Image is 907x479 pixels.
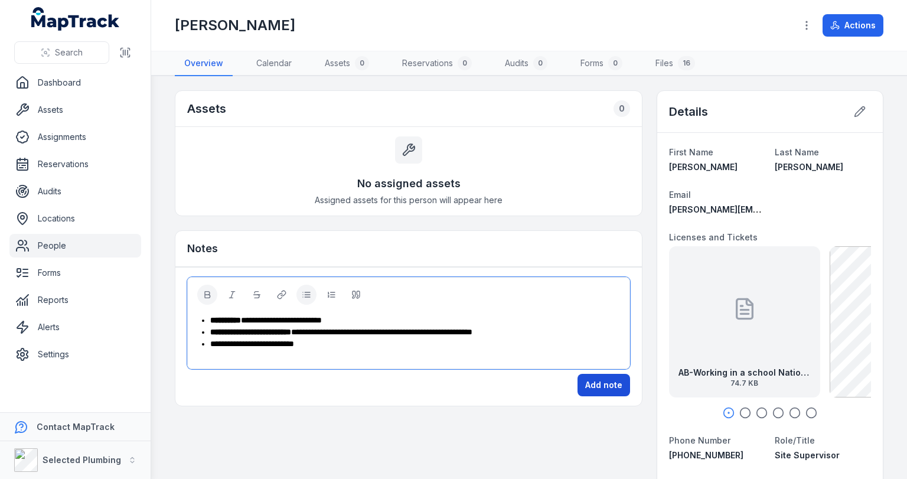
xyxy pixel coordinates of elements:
a: Locations [9,207,141,230]
strong: Contact MapTrack [37,422,115,432]
a: Assets [9,98,141,122]
a: Dashboard [9,71,141,95]
span: Email [669,190,691,200]
span: Assigned assets for this person will appear here [315,194,503,206]
strong: AB-Working in a school National Police Certificate exp [DATE] [678,367,811,379]
a: Reports [9,288,141,312]
span: Phone Number [669,435,730,445]
a: Forms0 [571,51,632,76]
div: 0 [614,100,630,117]
div: 16 [678,56,695,70]
span: Last Name [775,147,819,157]
button: Italic [222,285,242,305]
button: Ordered List [321,285,341,305]
button: Add note [578,374,630,396]
div: 0 [533,56,547,70]
h2: Assets [187,100,226,117]
a: Alerts [9,315,141,339]
button: Link [272,285,292,305]
a: Reservations0 [393,51,481,76]
span: Licenses and Tickets [669,232,758,242]
span: [PHONE_NUMBER] [669,450,743,460]
div: 0 [608,56,622,70]
a: Overview [175,51,233,76]
button: Actions [823,14,883,37]
a: Assignments [9,125,141,149]
a: Assets0 [315,51,379,76]
span: Search [55,47,83,58]
a: People [9,234,141,258]
a: Audits [9,180,141,203]
button: Bold [197,285,217,305]
span: First Name [669,147,713,157]
div: 0 [458,56,472,70]
h2: Details [669,103,708,120]
span: 74.7 KB [678,379,811,388]
span: [PERSON_NAME][EMAIL_ADDRESS][DOMAIN_NAME] [669,204,880,214]
h1: [PERSON_NAME] [175,16,295,35]
button: Strikethrough [247,285,267,305]
a: Settings [9,343,141,366]
h3: No assigned assets [357,175,461,192]
button: Search [14,41,109,64]
button: Bulleted List [296,285,317,305]
a: Files16 [646,51,704,76]
a: Calendar [247,51,301,76]
a: Forms [9,261,141,285]
a: MapTrack [31,7,120,31]
span: Site Supervisor [775,450,840,460]
button: Blockquote [346,285,366,305]
a: Reservations [9,152,141,176]
h3: Notes [187,240,218,257]
span: [PERSON_NAME] [669,162,738,172]
span: [PERSON_NAME] [775,162,843,172]
a: Audits0 [495,51,557,76]
span: Role/Title [775,435,815,445]
strong: Selected Plumbing [43,455,121,465]
div: 0 [355,56,369,70]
